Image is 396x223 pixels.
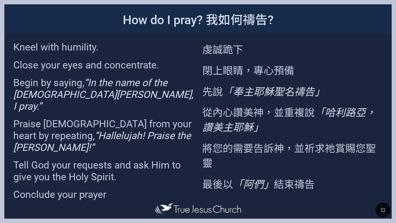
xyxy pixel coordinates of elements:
p: 從內心讚美神，並重複說 [202,104,383,134]
p: 先說 [202,84,383,98]
em: 「阿們」 [233,178,274,190]
p: Tell God your requests and ask Him to give you the Holy Spirit. [13,159,194,183]
h1: How do I pray? 我如何禱告? [4,4,392,33]
p: 閉上眼睛，專心預備 [202,63,383,77]
em: “In the name of the [DEMOGRAPHIC_DATA][PERSON_NAME], I pray.” [13,77,193,112]
p: 虔誠跪下 [202,42,383,56]
p: Conclude your prayer with, [13,189,194,212]
p: Close your eyes and concentrate. [13,59,194,71]
p: Begin by saying, [13,77,194,112]
p: 最後以 結束禱告 [202,176,383,191]
p: Praise [DEMOGRAPHIC_DATA] from your heart by repeating, [13,118,194,153]
p: 將您的需要告訴神，並祈求祂賞賜您聖靈 [202,140,383,170]
em: 「奉主耶穌聖名禱告」 [223,86,325,98]
p: Kneel with humility. [13,41,194,53]
em: “Hallelujah! Praise the [PERSON_NAME]!” [13,130,191,153]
